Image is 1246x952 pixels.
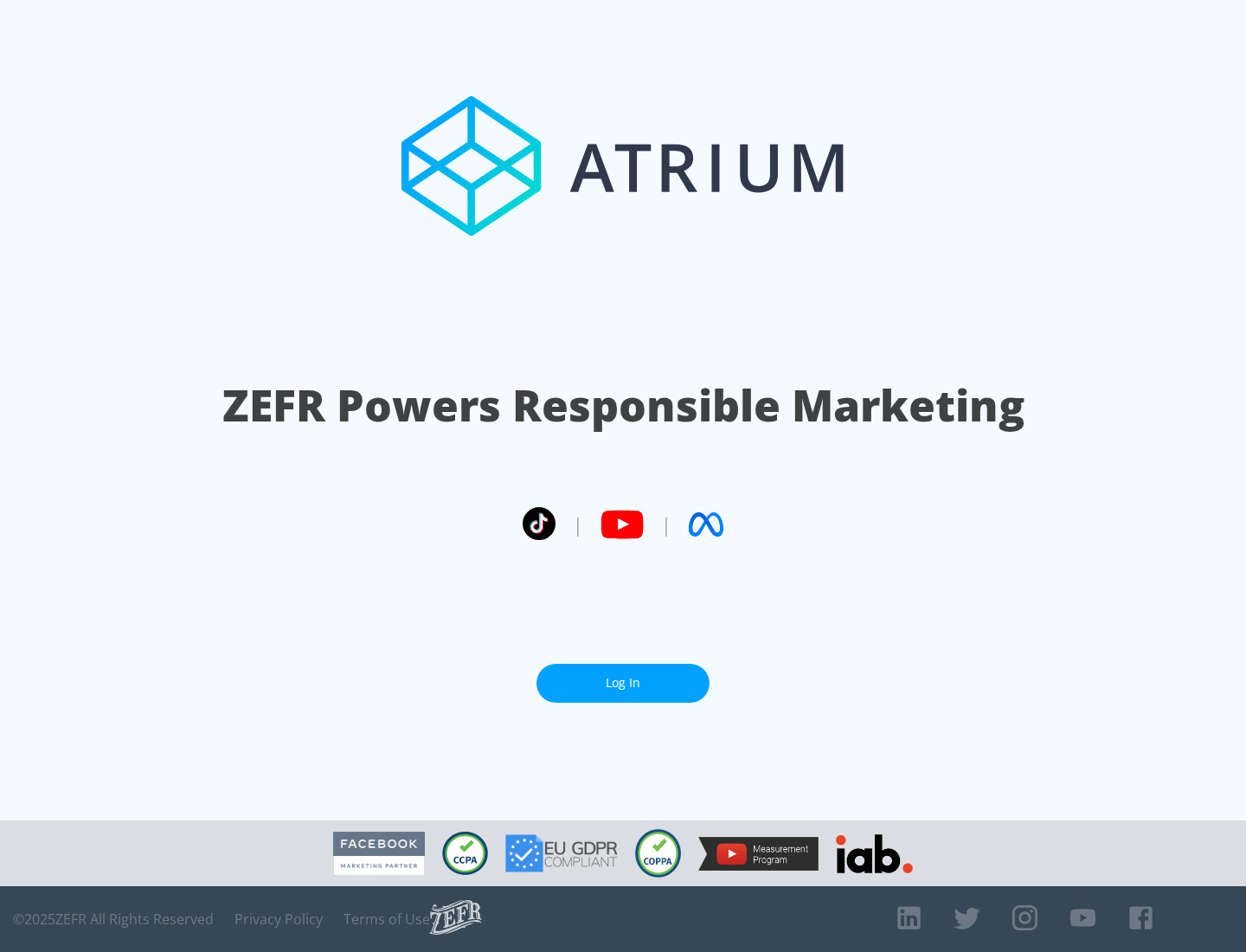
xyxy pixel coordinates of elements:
a: Privacy Policy [234,910,323,928]
span: | [661,511,671,537]
h1: ZEFR Powers Responsible Marketing [222,376,1024,435]
img: Facebook Marketing Partner [333,832,425,876]
img: YouTube Measurement Program [698,837,819,871]
img: CCPA Compliant [442,832,488,875]
a: Terms of Use [344,910,430,928]
img: COPPA Compliant [635,829,681,878]
img: GDPR Compliant [505,834,618,872]
a: Log In [536,664,710,703]
span: © 2025 ZEFR All Rights Reserved [13,910,214,928]
span: | [573,511,583,537]
img: IAB [836,834,913,873]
